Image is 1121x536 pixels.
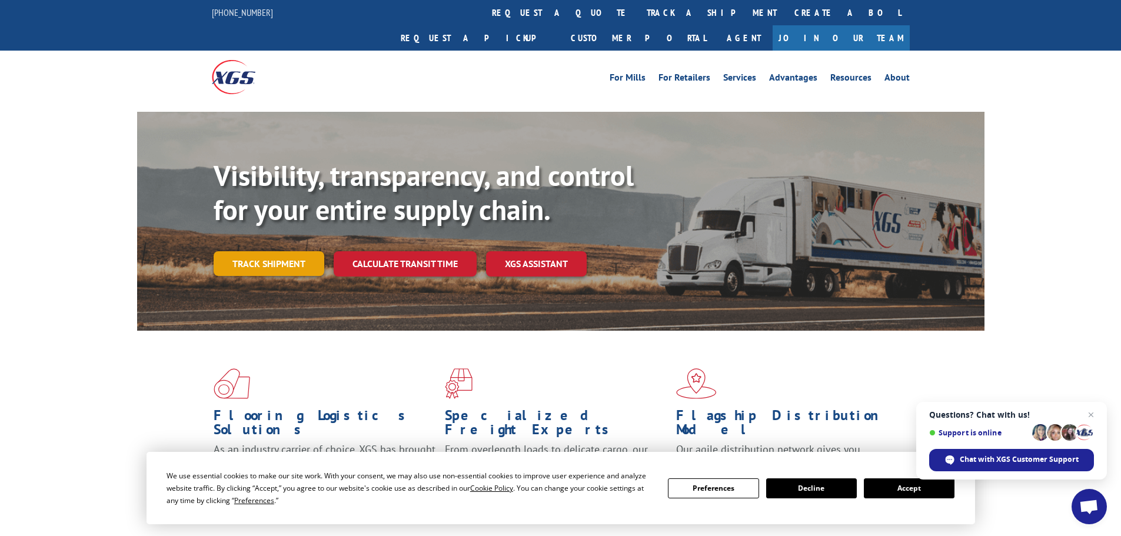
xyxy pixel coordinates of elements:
h1: Flooring Logistics Solutions [214,408,436,442]
p: From overlength loads to delicate cargo, our experienced staff knows the best way to move your fr... [445,442,667,495]
h1: Specialized Freight Experts [445,408,667,442]
img: xgs-icon-total-supply-chain-intelligence-red [214,368,250,399]
img: xgs-icon-flagship-distribution-model-red [676,368,717,399]
span: Close chat [1084,408,1098,422]
span: Chat with XGS Customer Support [960,454,1079,465]
a: For Retailers [658,73,710,86]
span: Our agile distribution network gives you nationwide inventory management on demand. [676,442,893,470]
img: xgs-icon-focused-on-flooring-red [445,368,473,399]
a: Advantages [769,73,817,86]
a: XGS ASSISTANT [486,251,587,277]
a: Resources [830,73,871,86]
a: Calculate transit time [334,251,477,277]
h1: Flagship Distribution Model [676,408,899,442]
div: Open chat [1072,489,1107,524]
a: Customer Portal [562,25,715,51]
button: Decline [766,478,857,498]
span: Support is online [929,428,1028,437]
span: Cookie Policy [470,483,513,493]
a: Track shipment [214,251,324,276]
a: Agent [715,25,773,51]
button: Accept [864,478,954,498]
div: Chat with XGS Customer Support [929,449,1094,471]
span: Preferences [234,495,274,505]
a: For Mills [610,73,646,86]
span: As an industry carrier of choice, XGS has brought innovation and dedication to flooring logistics... [214,442,435,484]
a: Request a pickup [392,25,562,51]
b: Visibility, transparency, and control for your entire supply chain. [214,157,634,228]
a: Join Our Team [773,25,910,51]
button: Preferences [668,478,759,498]
span: Questions? Chat with us! [929,410,1094,420]
div: Cookie Consent Prompt [147,452,975,524]
a: [PHONE_NUMBER] [212,6,273,18]
a: About [884,73,910,86]
div: We use essential cookies to make our site work. With your consent, we may also use non-essential ... [167,470,654,507]
a: Services [723,73,756,86]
